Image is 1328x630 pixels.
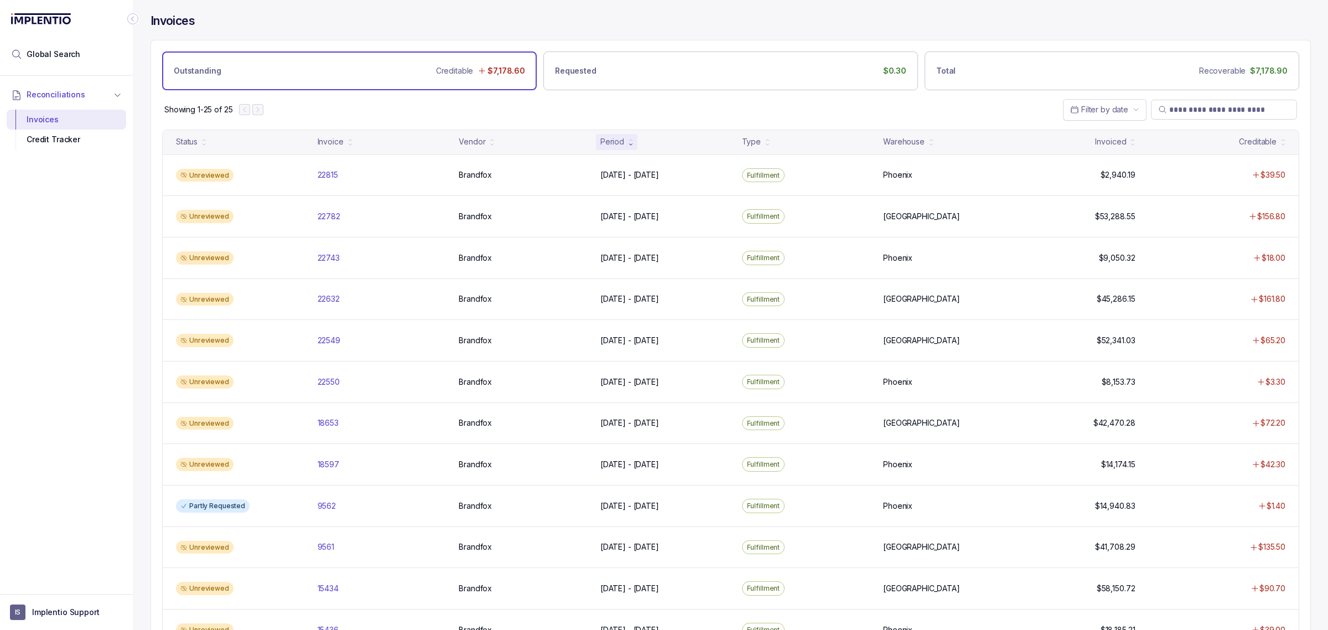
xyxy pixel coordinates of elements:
[318,335,340,346] p: 22549
[883,417,960,428] p: [GEOGRAPHIC_DATA]
[883,459,912,470] p: Phoenix
[747,252,780,264] p: Fulfillment
[600,459,659,470] p: [DATE] - [DATE]
[32,607,100,618] p: Implentio Support
[600,500,659,512] p: [DATE] - [DATE]
[318,541,334,552] p: 9561
[318,252,340,264] p: 22743
[747,418,780,429] p: Fulfillment
[176,499,250,513] div: Partly Requested
[459,136,485,147] div: Vendor
[459,417,492,428] p: Brandfox
[487,65,525,76] p: $7,178.60
[176,210,234,223] div: Unreviewed
[318,500,336,512] p: 9562
[174,65,221,76] p: Outstanding
[7,82,126,107] button: Reconciliations
[747,500,780,512] p: Fulfillment
[459,500,492,512] p: Brandfox
[176,251,234,265] div: Unreviewed
[1260,459,1285,470] p: $42.30
[459,583,492,594] p: Brandfox
[1095,541,1135,552] p: $41,708.29
[1259,583,1285,594] p: $90.70
[176,458,234,471] div: Unreviewed
[883,65,906,76] p: $0.30
[883,335,960,346] p: [GEOGRAPHIC_DATA]
[436,65,474,76] p: Creditable
[600,417,659,428] p: [DATE] - [DATE]
[176,136,198,147] div: Status
[883,252,912,264] p: Phoenix
[936,65,956,76] p: Total
[600,136,624,147] div: Period
[1257,211,1285,222] p: $156.80
[1081,105,1128,114] span: Filter by date
[459,211,492,222] p: Brandfox
[747,583,780,594] p: Fulfillment
[1260,335,1285,346] p: $65.20
[318,417,339,428] p: 18653
[318,293,340,304] p: 22632
[318,376,340,388] p: 22550
[459,541,492,552] p: Brandfox
[176,417,234,430] div: Unreviewed
[883,169,912,180] p: Phoenix
[600,211,659,222] p: [DATE] - [DATE]
[176,334,234,347] div: Unreviewed
[1102,376,1135,388] p: $8,153.73
[600,252,659,264] p: [DATE] - [DATE]
[151,13,195,29] h4: Invoices
[747,542,780,553] p: Fulfillment
[7,107,126,152] div: Reconciliations
[1093,417,1135,428] p: $42,470.28
[10,605,123,620] button: User initialsImplentio Support
[1259,293,1285,304] p: $161.80
[318,459,339,470] p: 18597
[600,376,659,388] p: [DATE] - [DATE]
[600,541,659,552] p: [DATE] - [DATE]
[1101,169,1135,180] p: $2,940.19
[459,252,492,264] p: Brandfox
[883,583,960,594] p: [GEOGRAPHIC_DATA]
[600,293,659,304] p: [DATE] - [DATE]
[883,376,912,388] p: Phoenix
[1095,136,1126,147] div: Invoiced
[1260,169,1285,180] p: $39.50
[318,136,344,147] div: Invoice
[164,104,232,115] div: Remaining page entries
[318,583,339,594] p: 15434
[15,110,117,130] div: Invoices
[1258,541,1285,552] p: $135.50
[747,335,780,346] p: Fulfillment
[164,104,232,115] p: Showing 1-25 of 25
[600,335,659,346] p: [DATE] - [DATE]
[600,169,659,180] p: [DATE] - [DATE]
[459,335,492,346] p: Brandfox
[1262,252,1285,264] p: $18.00
[1095,500,1135,512] p: $14,940.83
[176,375,234,389] div: Unreviewed
[1265,376,1285,388] p: $3.30
[1239,136,1277,147] div: Creditable
[555,65,596,76] p: Requested
[883,211,960,222] p: [GEOGRAPHIC_DATA]
[1267,500,1285,512] p: $1.40
[883,541,960,552] p: [GEOGRAPHIC_DATA]
[318,211,340,222] p: 22782
[15,130,117,149] div: Credit Tracker
[176,169,234,182] div: Unreviewed
[1095,211,1135,222] p: $53,288.55
[1097,583,1135,594] p: $58,150.72
[600,583,659,594] p: [DATE] - [DATE]
[747,211,780,222] p: Fulfillment
[459,459,492,470] p: Brandfox
[1250,65,1288,76] p: $7,178.90
[318,169,338,180] p: 22815
[459,169,492,180] p: Brandfox
[459,376,492,388] p: Brandfox
[459,293,492,304] p: Brandfox
[176,582,234,595] div: Unreviewed
[1099,252,1135,264] p: $9,050.32
[747,459,780,470] p: Fulfillment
